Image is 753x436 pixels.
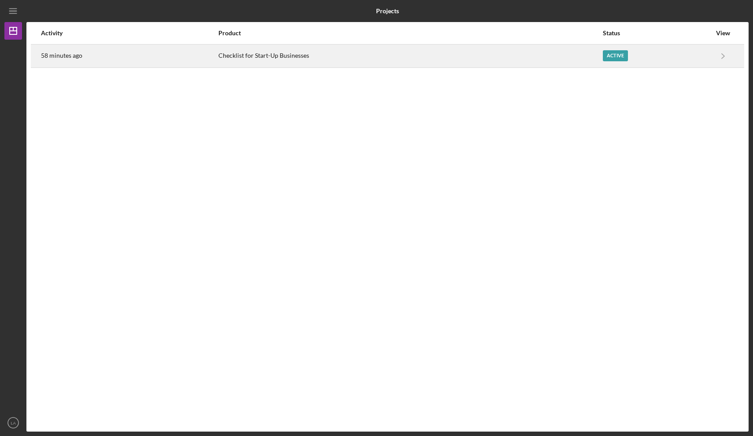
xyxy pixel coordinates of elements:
div: Status [603,30,711,37]
div: Active [603,50,628,61]
div: View [712,30,734,37]
div: Product [218,30,602,37]
button: LA [4,414,22,432]
b: Projects [376,7,399,15]
text: LA [11,421,16,425]
time: 2025-08-15 18:58 [41,52,82,59]
div: Checklist for Start-Up Businesses [218,45,602,67]
div: Activity [41,30,218,37]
